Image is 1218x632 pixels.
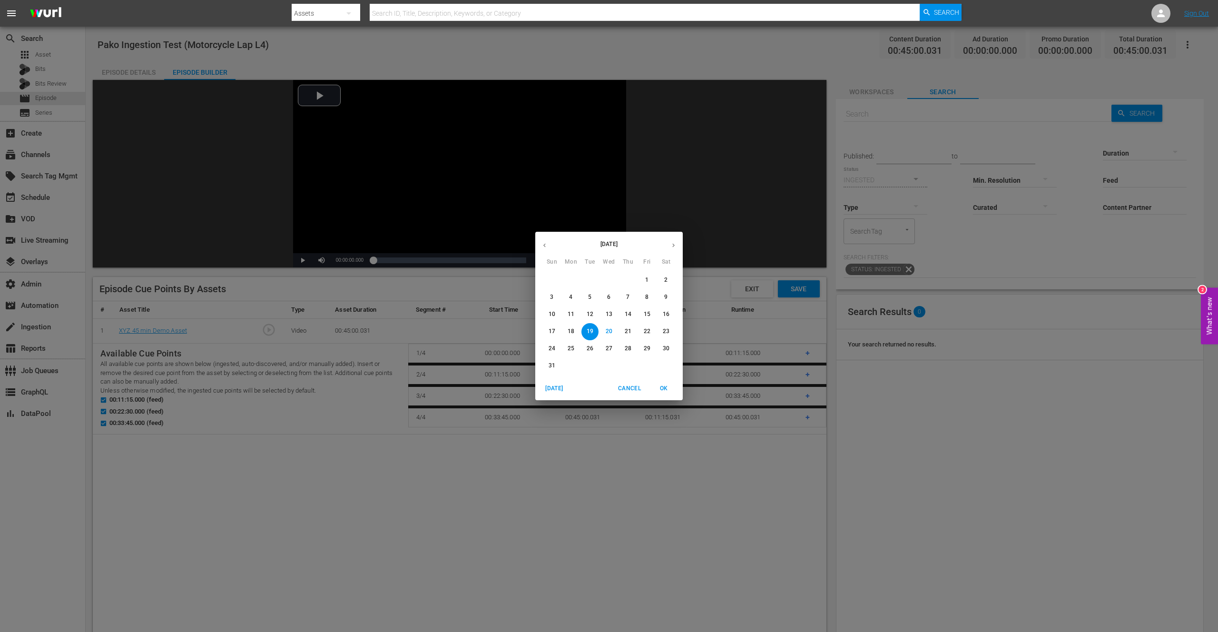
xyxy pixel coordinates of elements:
button: Cancel [614,381,645,396]
button: 25 [562,340,580,357]
button: 9 [658,289,675,306]
span: menu [6,8,17,19]
button: 1 [638,272,656,289]
p: 8 [645,293,648,301]
button: 5 [581,289,599,306]
p: 1 [645,276,648,284]
p: 7 [626,293,629,301]
span: Mon [562,257,580,267]
span: Fri [638,257,656,267]
span: Cancel [618,384,641,394]
p: 6 [607,293,610,301]
button: OK [648,381,679,396]
div: 2 [1198,286,1206,294]
p: 29 [644,345,650,353]
a: Sign Out [1184,10,1209,17]
button: 13 [600,306,618,323]
button: [DATE] [539,381,570,396]
button: 14 [619,306,637,323]
button: 15 [638,306,656,323]
button: 31 [543,357,560,375]
button: Open Feedback Widget [1201,288,1218,345]
button: 3 [543,289,560,306]
p: 16 [663,310,669,318]
img: ans4CAIJ8jUAAAAAAAAAAAAAAAAAAAAAAAAgQb4GAAAAAAAAAAAAAAAAAAAAAAAAJMjXAAAAAAAAAAAAAAAAAAAAAAAAgAT5G... [23,2,69,25]
p: 12 [587,310,593,318]
p: 5 [588,293,591,301]
span: Sun [543,257,560,267]
button: 2 [658,272,675,289]
button: 6 [600,289,618,306]
span: Sat [658,257,675,267]
button: 30 [658,340,675,357]
button: 10 [543,306,560,323]
p: 13 [606,310,612,318]
button: 17 [543,323,560,340]
p: 2 [664,276,668,284]
p: 30 [663,345,669,353]
button: 19 [581,323,599,340]
p: 20 [606,327,612,336]
button: 24 [543,340,560,357]
span: Search [934,4,959,21]
button: 12 [581,306,599,323]
p: 3 [550,293,553,301]
button: 20 [600,323,618,340]
p: 28 [625,345,631,353]
span: OK [652,384,675,394]
p: 21 [625,327,631,336]
button: 29 [638,340,656,357]
button: 28 [619,340,637,357]
span: Thu [619,257,637,267]
p: 31 [549,362,555,370]
p: 27 [606,345,612,353]
p: 23 [663,327,669,336]
p: 9 [664,293,668,301]
p: 10 [549,310,555,318]
button: 21 [619,323,637,340]
button: 8 [638,289,656,306]
p: 4 [569,293,572,301]
p: 25 [568,345,574,353]
span: [DATE] [543,384,566,394]
button: 4 [562,289,580,306]
p: 24 [549,345,555,353]
span: Wed [600,257,618,267]
p: 11 [568,310,574,318]
button: 26 [581,340,599,357]
p: 17 [549,327,555,336]
button: 23 [658,323,675,340]
button: 18 [562,323,580,340]
p: [DATE] [554,240,664,248]
button: 16 [658,306,675,323]
p: 18 [568,327,574,336]
button: 22 [638,323,656,340]
p: 14 [625,310,631,318]
span: Tue [581,257,599,267]
button: 11 [562,306,580,323]
p: 22 [644,327,650,336]
button: 7 [619,289,637,306]
p: 26 [587,345,593,353]
button: 27 [600,340,618,357]
p: 15 [644,310,650,318]
p: 19 [587,327,593,336]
